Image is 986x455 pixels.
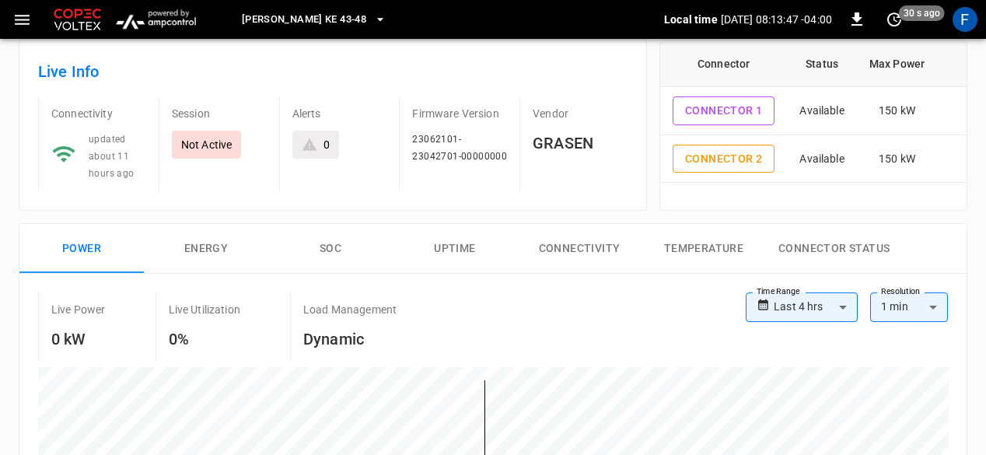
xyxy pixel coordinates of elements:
button: SOC [268,224,393,274]
button: Power [19,224,144,274]
p: Live Utilization [169,302,240,317]
h6: Dynamic [303,327,397,352]
th: Status [787,40,856,87]
div: 1 min [870,292,948,322]
p: [DATE] 08:13:47 -04:00 [721,12,832,27]
button: Uptime [393,224,517,274]
p: Not Active [181,137,233,152]
button: Connector 1 [673,96,774,125]
span: 23062101-23042701-00000000 [412,134,507,162]
button: set refresh interval [882,7,907,32]
p: Session [172,106,267,121]
label: Time Range [757,285,800,298]
button: [PERSON_NAME] KE 43-48 [236,5,393,35]
h6: Live Info [38,59,628,84]
div: profile-icon [953,7,977,32]
img: ampcontrol.io logo [110,5,201,34]
div: Last 4 hrs [774,292,858,322]
p: Load Management [303,302,397,317]
button: Connectivity [517,224,642,274]
img: Customer Logo [51,5,104,34]
div: 0 [323,137,330,152]
label: Resolution [881,285,920,298]
h6: 0% [169,327,240,352]
p: Vendor [533,106,628,121]
td: 150 kW [857,135,937,184]
h6: GRASEN [533,131,628,156]
p: Local time [664,12,718,27]
span: updated about 11 hours ago [89,134,135,179]
button: Temperature [642,224,766,274]
span: [PERSON_NAME] KE 43-48 [242,11,366,29]
td: 150 kW [857,87,937,135]
p: Alerts [292,106,387,121]
td: Available [787,135,856,184]
p: Connectivity [51,106,146,121]
p: Firmware Version [412,106,507,121]
button: Energy [144,224,268,274]
button: Connector Status [766,224,902,274]
th: Connector [660,40,787,87]
h6: 0 kW [51,327,106,352]
td: Available [787,87,856,135]
span: 30 s ago [899,5,945,21]
th: Max Power [857,40,937,87]
p: Live Power [51,302,106,317]
button: Connector 2 [673,145,774,173]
